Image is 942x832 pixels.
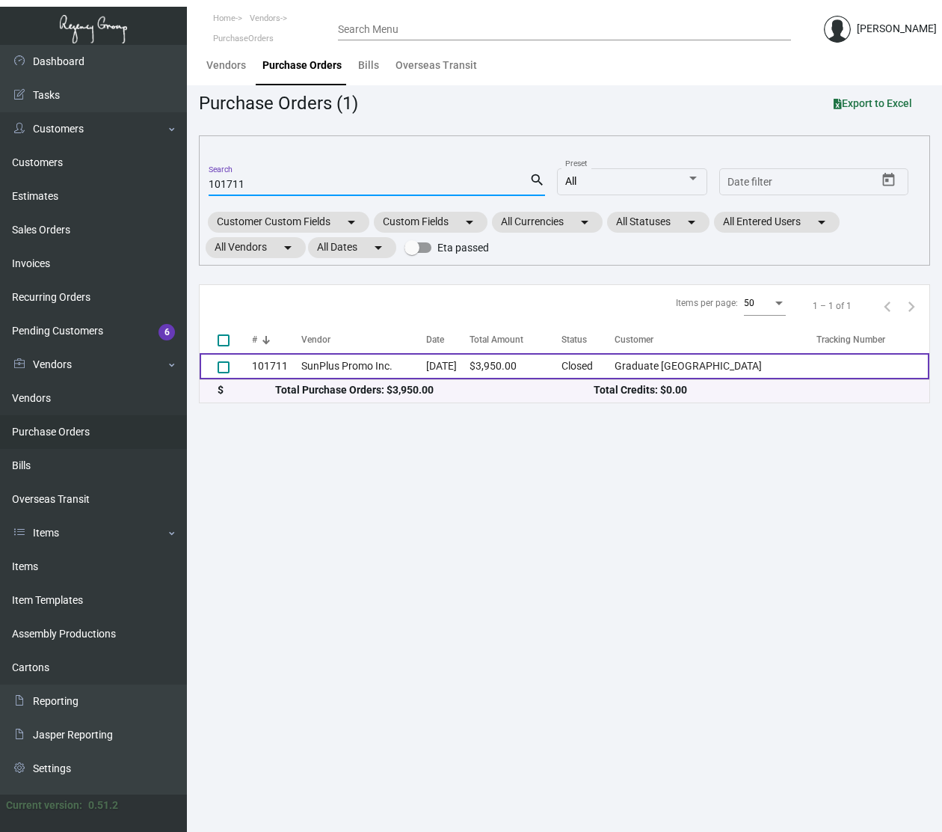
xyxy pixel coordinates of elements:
div: 1 – 1 of 1 [813,299,852,313]
button: Next page [899,294,923,318]
td: SunPlus Promo Inc. [301,353,426,379]
mat-chip: Customer Custom Fields [208,212,369,233]
div: Tracking Number [816,333,885,346]
td: [DATE] [426,353,470,379]
td: Closed [561,353,615,379]
div: Total Purchase Orders: $3,950.00 [275,382,593,398]
span: PurchaseOrders [213,34,274,43]
td: Graduate [GEOGRAPHIC_DATA] [615,353,816,379]
div: Date [426,333,444,346]
button: Previous page [875,294,899,318]
input: End date [786,177,858,189]
div: Items per page: [676,296,738,310]
mat-chip: All Dates [308,237,396,258]
mat-chip: Custom Fields [374,212,487,233]
mat-chip: All Vendors [206,237,306,258]
mat-select: Items per page: [744,299,786,309]
mat-chip: All Entered Users [714,212,840,233]
mat-chip: All Currencies [492,212,603,233]
mat-icon: arrow_drop_down [461,213,478,231]
img: admin@bootstrapmaster.com [824,16,851,43]
div: Status [561,333,587,346]
div: Bills [358,58,379,73]
div: Purchase Orders (1) [199,90,358,117]
mat-chip: All Statuses [607,212,709,233]
mat-icon: arrow_drop_down [576,213,594,231]
input: Start date [727,177,774,189]
td: 101711 [252,353,301,379]
span: Vendors [250,13,280,23]
mat-icon: search [529,171,545,189]
div: Purchase Orders [262,58,342,73]
button: Open calendar [877,168,901,192]
span: Home [213,13,235,23]
mat-icon: arrow_drop_down [683,213,701,231]
mat-icon: arrow_drop_down [279,239,297,257]
div: Status [561,333,615,346]
span: Eta passed [437,239,489,257]
div: Date [426,333,470,346]
div: Vendors [206,58,246,73]
div: # [252,333,301,346]
mat-icon: arrow_drop_down [342,213,360,231]
div: Total Amount [470,333,523,346]
mat-icon: arrow_drop_down [369,239,387,257]
div: $ [218,382,275,398]
span: 50 [744,298,754,308]
div: Tracking Number [816,333,929,346]
span: Export to Excel [834,97,912,109]
div: Current version: [6,798,82,813]
div: # [252,333,257,346]
div: Customer [615,333,653,346]
div: Customer [615,333,816,346]
div: Overseas Transit [395,58,477,73]
div: Vendor [301,333,426,346]
button: Export to Excel [822,90,924,117]
div: Vendor [301,333,330,346]
div: 0.51.2 [88,798,118,813]
div: [PERSON_NAME] [857,21,937,37]
div: Total Credits: $0.00 [594,382,911,398]
mat-icon: arrow_drop_down [813,213,831,231]
span: All [565,175,576,187]
td: $3,950.00 [470,353,561,379]
div: Total Amount [470,333,561,346]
